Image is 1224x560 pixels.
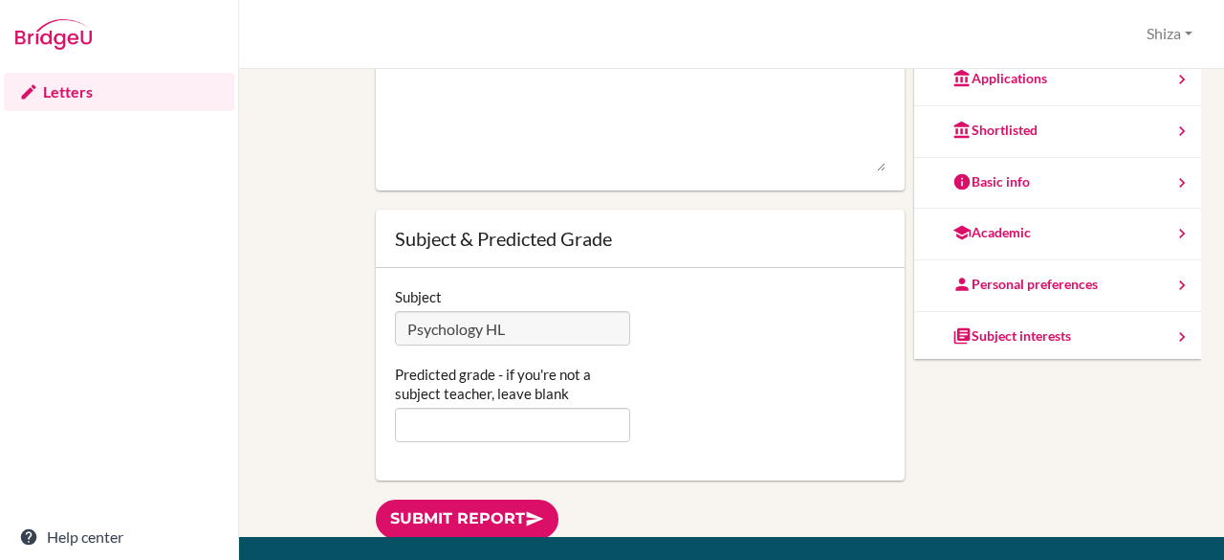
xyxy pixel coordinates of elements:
label: Subject [395,287,442,306]
a: Letters [4,73,234,111]
div: Basic info [952,172,1030,191]
div: Personal preferences [952,275,1098,294]
button: Shiza [1138,16,1201,52]
div: Subject & Predicted Grade [395,229,886,248]
a: Help center [4,518,234,556]
a: Basic info [914,158,1201,210]
a: Academic [914,209,1201,260]
div: Shortlisted [952,121,1038,140]
a: Submit report [376,500,558,539]
img: Bridge-U [15,19,92,50]
a: Shortlisted [914,106,1201,158]
label: Predicted grade - if you're not a subject teacher, leave blank [395,365,631,403]
a: Subject interests [914,312,1201,364]
div: Academic [952,223,1031,242]
div: Applications [952,69,1047,88]
a: Personal preferences [914,260,1201,312]
div: Subject interests [952,326,1071,346]
a: Applications [914,55,1201,106]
